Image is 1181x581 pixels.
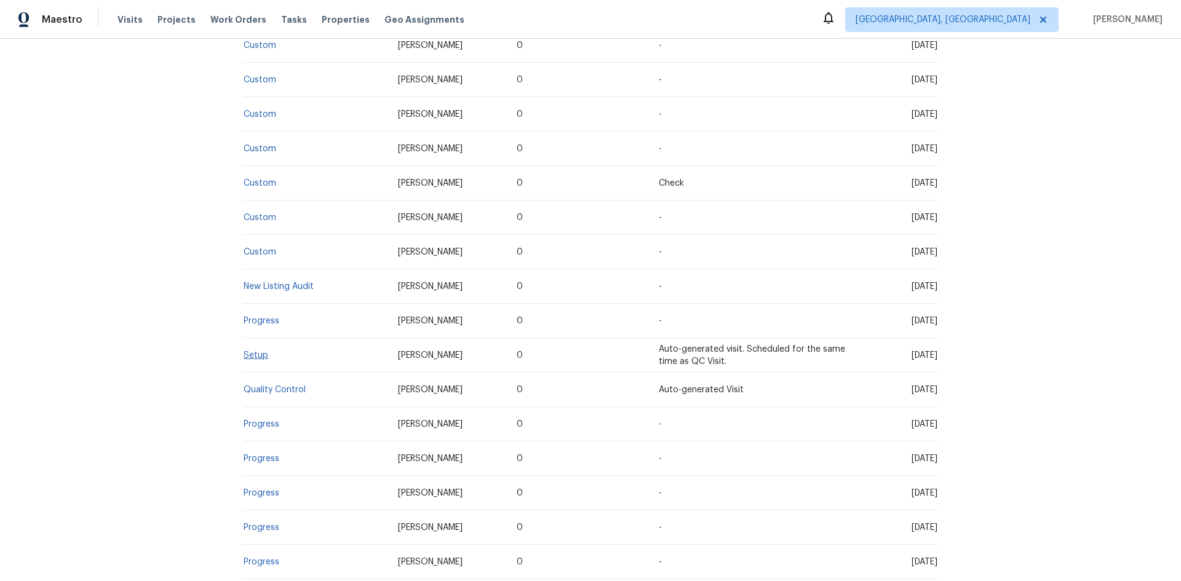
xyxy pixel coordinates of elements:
span: [DATE] [912,213,937,222]
span: 0 [517,420,523,429]
span: - [659,489,662,497]
span: Check [659,179,684,188]
span: [DATE] [912,523,937,532]
span: [PERSON_NAME] [398,351,463,360]
span: - [659,41,662,50]
span: 0 [517,110,523,119]
span: [PERSON_NAME] [398,420,463,429]
span: 0 [517,282,523,291]
span: [DATE] [912,110,937,119]
a: Progress [244,558,279,566]
span: [DATE] [912,385,937,394]
span: [PERSON_NAME] [398,110,463,119]
span: - [659,317,662,325]
span: [DATE] [912,248,937,256]
span: [PERSON_NAME] [398,248,463,256]
span: 0 [517,213,523,222]
span: [DATE] [912,144,937,153]
span: [GEOGRAPHIC_DATA], [GEOGRAPHIC_DATA] [856,14,1030,26]
span: [PERSON_NAME] [1088,14,1163,26]
span: Properties [322,14,370,26]
a: Custom [244,213,276,222]
span: - [659,558,662,566]
span: 0 [517,41,523,50]
span: [DATE] [912,41,937,50]
span: 0 [517,248,523,256]
span: - [659,282,662,291]
span: [DATE] [912,420,937,429]
span: [PERSON_NAME] [398,454,463,463]
span: [PERSON_NAME] [398,213,463,222]
span: Auto-generated visit. Scheduled for the same time as QC Visit. [659,345,845,366]
span: [PERSON_NAME] [398,179,463,188]
a: Custom [244,41,276,50]
span: [DATE] [912,454,937,463]
span: Tasks [281,15,307,24]
span: 0 [517,454,523,463]
span: - [659,523,662,532]
span: [PERSON_NAME] [398,558,463,566]
a: Progress [244,420,279,429]
a: Custom [244,179,276,188]
span: 0 [517,179,523,188]
span: 0 [517,317,523,325]
span: [PERSON_NAME] [398,282,463,291]
span: - [659,248,662,256]
span: [DATE] [912,76,937,84]
span: [DATE] [912,489,937,497]
span: [DATE] [912,351,937,360]
span: [DATE] [912,317,937,325]
span: [PERSON_NAME] [398,317,463,325]
span: - [659,213,662,222]
a: Custom [244,144,276,153]
span: [PERSON_NAME] [398,385,463,394]
span: Visits [117,14,143,26]
span: [PERSON_NAME] [398,144,463,153]
a: Progress [244,317,279,325]
a: Custom [244,248,276,256]
span: 0 [517,76,523,84]
a: Progress [244,489,279,497]
span: [PERSON_NAME] [398,489,463,497]
span: Maestro [42,14,82,26]
span: [PERSON_NAME] [398,523,463,532]
a: New Listing Audit [244,282,314,291]
span: - [659,110,662,119]
span: [PERSON_NAME] [398,41,463,50]
span: [DATE] [912,558,937,566]
span: Geo Assignments [384,14,464,26]
a: Progress [244,454,279,463]
span: Auto-generated Visit [659,385,744,394]
span: 0 [517,385,523,394]
span: [PERSON_NAME] [398,76,463,84]
span: - [659,454,662,463]
a: Progress [244,523,279,532]
span: Projects [157,14,196,26]
span: - [659,76,662,84]
a: Quality Control [244,385,306,394]
span: - [659,144,662,153]
a: Custom [244,110,276,119]
span: - [659,420,662,429]
span: 0 [517,489,523,497]
a: Custom [244,76,276,84]
span: Work Orders [210,14,266,26]
span: [DATE] [912,179,937,188]
span: 0 [517,558,523,566]
span: 0 [517,351,523,360]
span: 0 [517,523,523,532]
span: 0 [517,144,523,153]
a: Setup [244,351,268,360]
span: [DATE] [912,282,937,291]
